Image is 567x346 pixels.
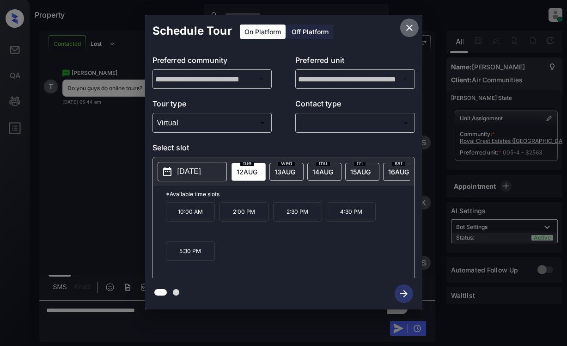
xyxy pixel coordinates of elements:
[274,168,295,176] span: 13 AUG
[345,163,379,181] div: date-select
[312,168,333,176] span: 14 AUG
[152,98,272,113] p: Tour type
[155,115,270,130] div: Virtual
[240,161,254,166] span: tue
[287,25,333,39] div: Off Platform
[177,166,201,177] p: [DATE]
[237,168,257,176] span: 12 AUG
[316,161,330,166] span: thu
[145,15,239,47] h2: Schedule Tour
[295,98,415,113] p: Contact type
[278,161,295,166] span: wed
[166,241,215,261] p: 5:30 PM
[392,161,405,166] span: sat
[295,55,415,69] p: Preferred unit
[327,202,376,222] p: 4:30 PM
[383,163,417,181] div: date-select
[240,25,286,39] div: On Platform
[166,202,215,222] p: 10:00 AM
[152,142,415,157] p: Select slot
[152,55,272,69] p: Preferred community
[388,168,409,176] span: 16 AUG
[219,202,268,222] p: 2:00 PM
[307,163,341,181] div: date-select
[232,163,266,181] div: date-select
[269,163,304,181] div: date-select
[354,161,366,166] span: fri
[350,168,371,176] span: 15 AUG
[166,186,415,202] p: *Available time slots
[389,282,419,306] button: btn-next
[158,162,227,181] button: [DATE]
[400,19,419,37] button: close
[273,202,322,222] p: 2:30 PM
